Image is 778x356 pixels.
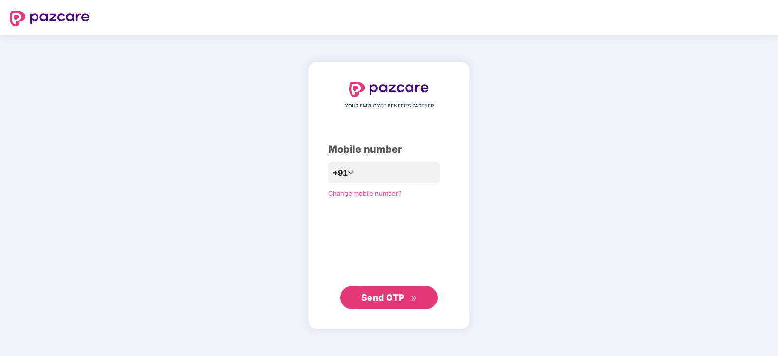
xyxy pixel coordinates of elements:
[328,142,450,157] div: Mobile number
[333,167,348,179] span: +91
[345,102,434,110] span: YOUR EMPLOYEE BENEFITS PARTNER
[361,292,405,303] span: Send OTP
[411,295,417,302] span: double-right
[340,286,438,309] button: Send OTPdouble-right
[10,11,90,26] img: logo
[348,170,353,176] span: down
[349,82,429,97] img: logo
[328,189,402,197] a: Change mobile number?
